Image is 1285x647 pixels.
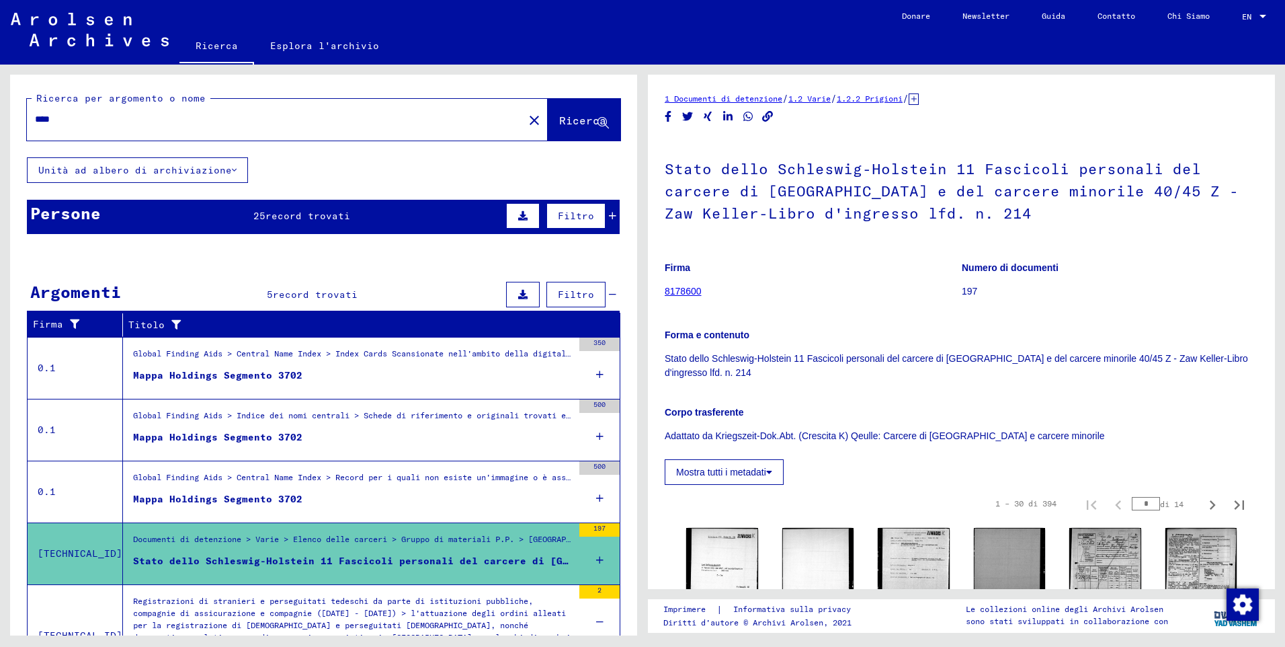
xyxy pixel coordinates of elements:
div: Mappa Holdings Segmento 3702 [133,369,302,383]
b: Firma [665,262,690,273]
span: EN [1242,12,1257,22]
b: Numero di documenti [962,262,1059,273]
button: Unità ad albero di archiviazione [27,157,248,183]
button: Filtro [546,203,606,229]
p: Diritti d'autore © Archivi Arolsen, 2021 [663,617,867,629]
img: 001.jpg [1069,528,1141,625]
p: 197 [962,284,1258,299]
button: Mostra tutti i metadati [665,459,784,485]
div: Documenti di detenzione > Varie > Elenco delle carceri > Gruppo di materiali P.P. > [GEOGRAPHIC_D... [133,533,573,552]
font: di 14 [1160,499,1184,509]
span: / [782,92,788,104]
a: Ricerca [179,30,254,65]
div: Registrazioni di stranieri e perseguitati tedeschi da parte di istituzioni pubbliche, compagnie d... [133,595,573,642]
div: Firma [33,314,126,336]
button: Ultima pagina [1226,490,1253,517]
button: Prima pagina [1078,490,1105,517]
button: Condividi su Twitter [681,108,695,125]
font: Mostra tutti i metadati [676,467,766,478]
span: Ricerca [559,114,606,127]
img: Arolsen_neg.svg [11,13,169,46]
div: Titolo [128,314,607,336]
div: Global Finding Aids > Central Name Index > Index Cards Scansionate nell'ambito della digitalizzaz... [133,348,573,367]
button: Chiaro [521,106,548,133]
img: 002.jpg [782,528,854,623]
div: Global Finding Aids > Indice dei nomi centrali > Schede di riferimento e originali trovati e recu... [133,410,573,428]
font: | [716,603,722,617]
button: Condividi su Xing [701,108,715,125]
span: Filtro [558,289,594,301]
span: 25 [253,210,265,222]
b: Forma e contenuto [665,330,749,340]
img: 002.jpg [1165,528,1237,628]
span: / [903,92,909,104]
div: Stato dello Schleswig-Holstein 11 Fascicoli personali del carcere di [GEOGRAPHIC_DATA] e del carc... [133,554,573,568]
p: Stato dello Schleswig-Holstein 11 Fascicoli personali del carcere di [GEOGRAPHIC_DATA] e del carc... [665,352,1258,380]
b: Corpo trasferente [665,407,743,418]
div: Mappa Holdings Segmento 3702 [133,492,302,506]
p: Adattato da Kriegszeit-Dok.Abt. (Crescita K) Qeulle: Carcere di [GEOGRAPHIC_DATA] e carcere minorile [665,429,1258,443]
a: 1 Documenti di detenzione [665,93,782,104]
img: 001.jpg [686,528,758,623]
a: Informativa sulla privacy [722,603,867,617]
div: 1 – 30 di 394 [995,498,1056,510]
a: 1.2 Varie [788,93,831,104]
div: Modifica consenso [1226,588,1258,620]
p: sono stati sviluppati in collaborazione con [966,615,1168,627]
div: Mappa Holdings Segmento 3702 [133,430,302,445]
span: Filtro [558,210,594,222]
img: 001.jpg [878,528,950,593]
button: Condividi su WhatsApp [741,108,755,125]
p: Le collezioni online degli Archivi Arolsen [966,603,1168,615]
img: Modifica consenso [1227,588,1259,621]
a: 8178600 [665,286,702,297]
span: record trovati [265,210,350,222]
button: Condividi su LinkedIn [721,108,735,125]
a: 1.2.2 Prigioni [837,93,903,104]
span: / [831,92,837,104]
button: Copia link [761,108,775,125]
button: Condividi su Facebook [661,108,675,125]
img: 002.jpg [974,528,1046,593]
font: Titolo [128,318,165,332]
mat-icon: close [526,112,542,128]
button: Pagina successiva [1199,490,1226,517]
a: Esplora l'archivio [254,30,395,62]
div: Global Finding Aids > Central Name Index > Record per i quali non esiste un'immagine o è assegnat... [133,471,573,490]
button: Pagina precedente [1105,490,1132,517]
font: Firma [33,317,63,332]
a: Imprimere [663,603,716,617]
button: Filtro [546,282,606,307]
button: Ricerca [548,99,620,141]
img: yv_logo.png [1211,599,1261,632]
div: Persone [30,201,101,225]
font: Unità ad albero di archiviazione [38,164,232,176]
h1: Stato dello Schleswig-Holstein 11 Fascicoli personali del carcere di [GEOGRAPHIC_DATA] e del carc... [665,138,1258,241]
mat-label: Ricerca per argomento o nome [36,92,206,104]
